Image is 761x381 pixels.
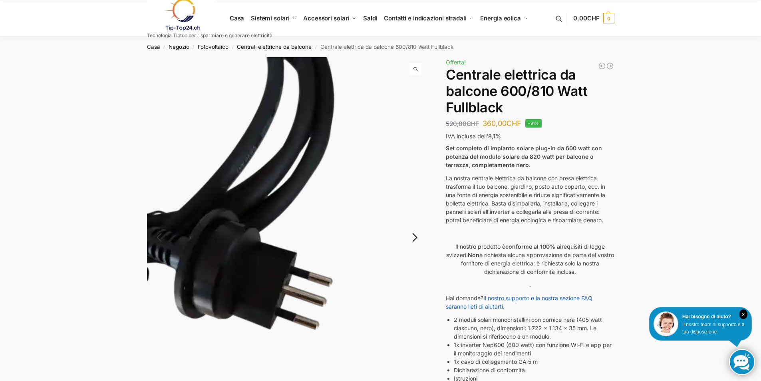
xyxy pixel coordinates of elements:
[606,62,614,70] a: Impianto solare da 890/600 Watt + batteria di accumulo da 2,7 KW, senza autorizzazione
[251,14,290,22] font: Sistemi solari
[682,314,731,319] font: Hai bisogno di aiuto?
[454,358,538,365] font: 1x cavo di collegamento CA 5 m
[169,44,189,50] a: Negozio
[454,367,525,373] font: Dichiarazione di conformità
[193,44,194,50] font: /
[477,0,531,36] a: Energia eolica
[363,14,378,22] font: Saldi
[300,0,360,36] a: Accessori solari
[598,62,606,70] a: Centrale elettrica da balcone 445/600 Watt Bificial
[384,14,467,22] font: Contatti e indicazioni stradali
[507,119,521,128] font: CHF
[461,251,614,275] font: è richiesta alcuna approvazione da parte del vostro fornitore di energia elettrica; è richiesta s...
[573,6,614,30] a: 0,00CHF 0
[446,59,466,66] font: Offerta!
[528,121,539,126] font: -31%
[483,119,507,128] font: 360,00
[198,44,228,50] a: Fotovoltaico
[248,0,300,36] a: Sistemi solari
[232,44,234,50] font: /
[315,44,317,50] font: /
[573,14,587,22] font: 0,00
[455,243,505,250] font: Il nostro prodotto è
[454,341,612,357] font: 1x inverter Nep600 (600 watt) con funzione Wi-Fi e app per il monitoraggio dei rendimenti
[320,44,453,50] font: Centrale elettrica da balcone 600/810 Watt Fullblack
[529,281,531,288] font: .
[480,14,521,22] font: Energia eolica
[446,133,501,140] font: IVA inclusa dell'8,1%
[454,316,602,340] font: 2 moduli solari monocristallini con cornice nera (405 watt ciascuno, nero), dimensioni: 1.722 x 1...
[446,295,592,310] a: Il nostro supporto e la nostra sezione FAQ saranno lieti di aiutarti.
[446,66,587,116] font: Centrale elettrica da balcone 600/810 Watt Fullblack
[147,32,272,38] font: Tecnologia Tiptop per risparmiare e generare elettricità
[468,251,479,258] font: Non
[446,175,605,223] font: La nostra centrale elettrica da balcone con presa elettrica trasforma il tuo balcone, giardino, p...
[381,0,477,36] a: Contatti e indicazioni stradali
[427,57,707,368] img: Centrale elettrica da balcone 600/810 Watt Fullblack 7
[147,44,160,50] a: Casa
[303,14,349,22] font: Accessori solari
[682,322,744,335] font: Il nostro team di supporto è a tua disposizione
[587,14,600,22] font: CHF
[739,309,747,319] i: Vicino
[133,36,628,57] nav: Briciole di pane
[163,44,165,50] font: /
[446,295,483,301] font: Hai domande?
[742,312,745,317] font: ×
[467,120,479,128] font: CHF
[446,120,467,128] font: 520,00
[237,44,312,50] a: Centrali elettriche da balcone
[446,243,605,258] font: requisiti di legge svizzeri.
[360,0,381,36] a: Saldi
[607,16,610,22] font: 0
[505,243,562,250] font: conforme al 100% ai
[654,311,678,336] img: Assistenza clienti
[446,145,602,168] font: Set completo di impianto solare plug-in da 600 watt con potenza del modulo solare da 820 watt per...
